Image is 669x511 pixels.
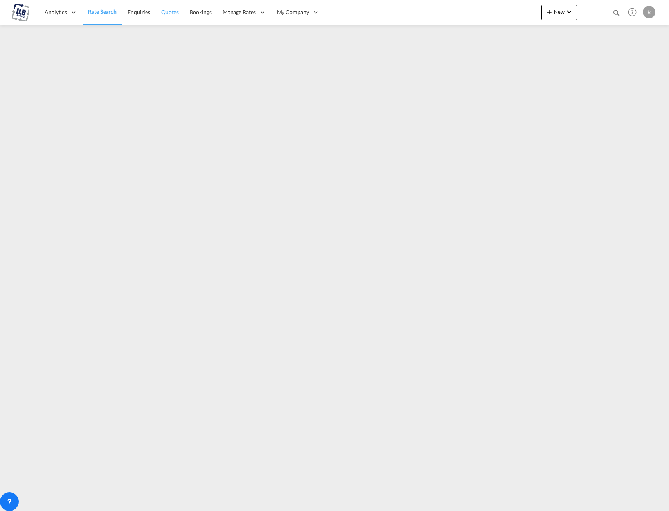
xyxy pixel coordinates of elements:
[626,5,643,20] div: Help
[88,8,117,15] span: Rate Search
[128,9,150,15] span: Enquiries
[643,6,655,18] div: R
[565,7,574,16] md-icon: icon-chevron-down
[541,5,577,20] button: icon-plus 400-fgNewicon-chevron-down
[223,8,256,16] span: Manage Rates
[545,7,554,16] md-icon: icon-plus 400-fg
[161,9,178,15] span: Quotes
[626,5,639,19] span: Help
[612,9,621,17] md-icon: icon-magnify
[45,8,67,16] span: Analytics
[277,8,309,16] span: My Company
[190,9,212,15] span: Bookings
[12,4,29,21] img: 625ebc90a5f611efb2de8361e036ac32.png
[545,9,574,15] span: New
[612,9,621,20] div: icon-magnify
